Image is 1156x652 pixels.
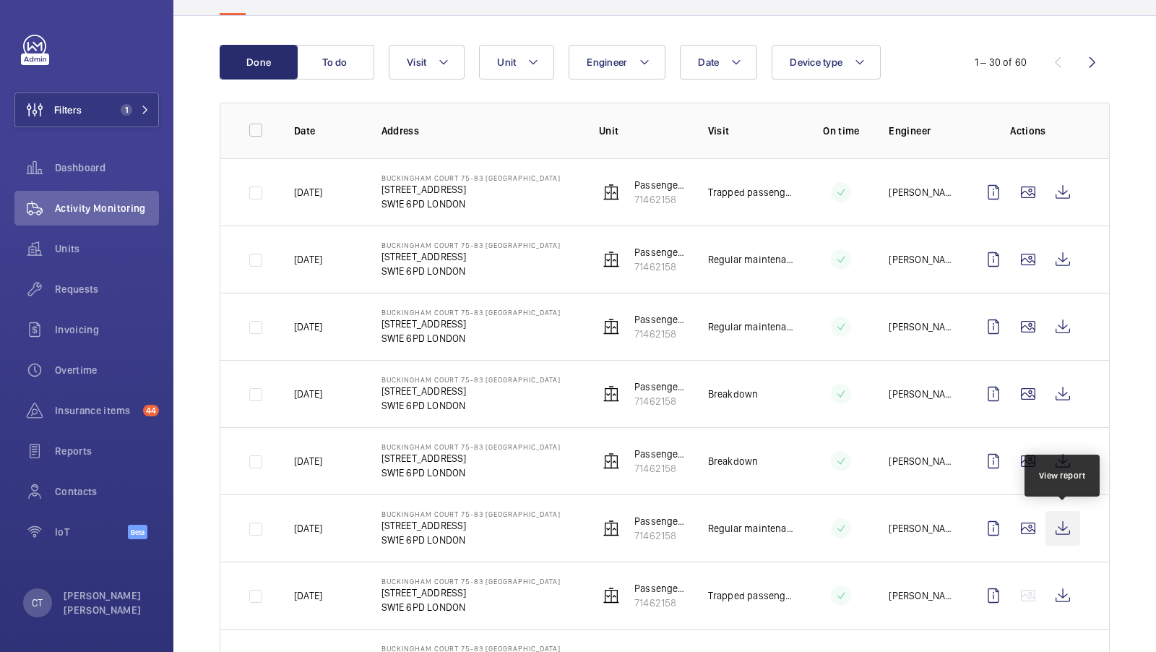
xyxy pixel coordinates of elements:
[55,241,159,256] span: Units
[634,245,685,259] p: Passenger Lift
[55,201,159,215] span: Activity Monitoring
[294,387,322,401] p: [DATE]
[294,521,322,536] p: [DATE]
[381,466,561,480] p: SW1E 6PD LONDON
[634,581,685,596] p: Passenger Lift
[64,588,150,617] p: [PERSON_NAME] [PERSON_NAME]
[790,56,842,68] span: Device type
[381,533,561,547] p: SW1E 6PD LONDON
[634,447,685,461] p: Passenger Lift
[708,319,794,334] p: Regular maintenance
[381,173,561,182] p: Buckingham Court 75-83 [GEOGRAPHIC_DATA]
[143,405,159,416] span: 44
[294,588,322,603] p: [DATE]
[381,442,561,451] p: Buckingham Court 75-83 [GEOGRAPHIC_DATA]
[294,454,322,468] p: [DATE]
[634,312,685,327] p: Passenger Lift
[296,45,374,80] button: To do
[603,184,620,201] img: elevator.svg
[381,384,561,398] p: [STREET_ADDRESS]
[634,394,685,408] p: 71462158
[389,45,465,80] button: Visit
[381,124,576,138] p: Address
[55,484,159,499] span: Contacts
[889,387,953,401] p: [PERSON_NAME]
[381,398,561,413] p: SW1E 6PD LONDON
[55,525,128,539] span: IoT
[889,588,953,603] p: [PERSON_NAME]
[121,104,132,116] span: 1
[708,387,759,401] p: Breakdown
[381,182,561,197] p: [STREET_ADDRESS]
[32,596,43,610] p: CT
[407,56,426,68] span: Visit
[381,264,561,278] p: SW1E 6PD LONDON
[889,124,953,138] p: Engineer
[55,282,159,296] span: Requests
[634,596,685,610] p: 71462158
[634,192,685,207] p: 71462158
[294,185,322,200] p: [DATE]
[889,185,953,200] p: [PERSON_NAME]
[634,528,685,543] p: 71462158
[603,318,620,335] img: elevator.svg
[128,525,147,539] span: Beta
[708,124,794,138] p: Visit
[294,124,358,138] p: Date
[680,45,757,80] button: Date
[55,363,159,377] span: Overtime
[294,252,322,267] p: [DATE]
[381,331,561,346] p: SW1E 6PD LONDON
[599,124,685,138] p: Unit
[634,259,685,274] p: 71462158
[603,452,620,470] img: elevator.svg
[634,514,685,528] p: Passenger Lift
[708,252,794,267] p: Regular maintenance
[772,45,881,80] button: Device type
[634,461,685,476] p: 71462158
[708,454,759,468] p: Breakdown
[708,185,794,200] p: Trapped passenger
[55,403,137,418] span: Insurance items
[698,56,719,68] span: Date
[54,103,82,117] span: Filters
[889,319,953,334] p: [PERSON_NAME]
[634,178,685,192] p: Passenger Lift
[381,241,561,249] p: Buckingham Court 75-83 [GEOGRAPHIC_DATA]
[294,319,322,334] p: [DATE]
[889,454,953,468] p: [PERSON_NAME]
[381,577,561,585] p: Buckingham Court 75-83 [GEOGRAPHIC_DATA]
[1039,469,1086,482] div: View report
[479,45,554,80] button: Unit
[634,379,685,394] p: Passenger Lift
[816,124,866,138] p: On time
[497,56,516,68] span: Unit
[603,251,620,268] img: elevator.svg
[381,197,561,211] p: SW1E 6PD LONDON
[569,45,665,80] button: Engineer
[889,252,953,267] p: [PERSON_NAME]
[55,160,159,175] span: Dashboard
[603,385,620,403] img: elevator.svg
[381,317,561,331] p: [STREET_ADDRESS]
[381,510,561,518] p: Buckingham Court 75-83 [GEOGRAPHIC_DATA]
[587,56,627,68] span: Engineer
[889,521,953,536] p: [PERSON_NAME]
[381,308,561,317] p: Buckingham Court 75-83 [GEOGRAPHIC_DATA]
[603,520,620,537] img: elevator.svg
[381,585,561,600] p: [STREET_ADDRESS]
[976,124,1080,138] p: Actions
[603,587,620,604] img: elevator.svg
[708,588,794,603] p: Trapped passenger
[381,600,561,614] p: SW1E 6PD LONDON
[14,93,159,127] button: Filters1
[381,375,561,384] p: Buckingham Court 75-83 [GEOGRAPHIC_DATA]
[55,322,159,337] span: Invoicing
[381,249,561,264] p: [STREET_ADDRESS]
[220,45,298,80] button: Done
[55,444,159,458] span: Reports
[708,521,794,536] p: Regular maintenance
[381,451,561,466] p: [STREET_ADDRESS]
[634,327,685,341] p: 71462158
[381,518,561,533] p: [STREET_ADDRESS]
